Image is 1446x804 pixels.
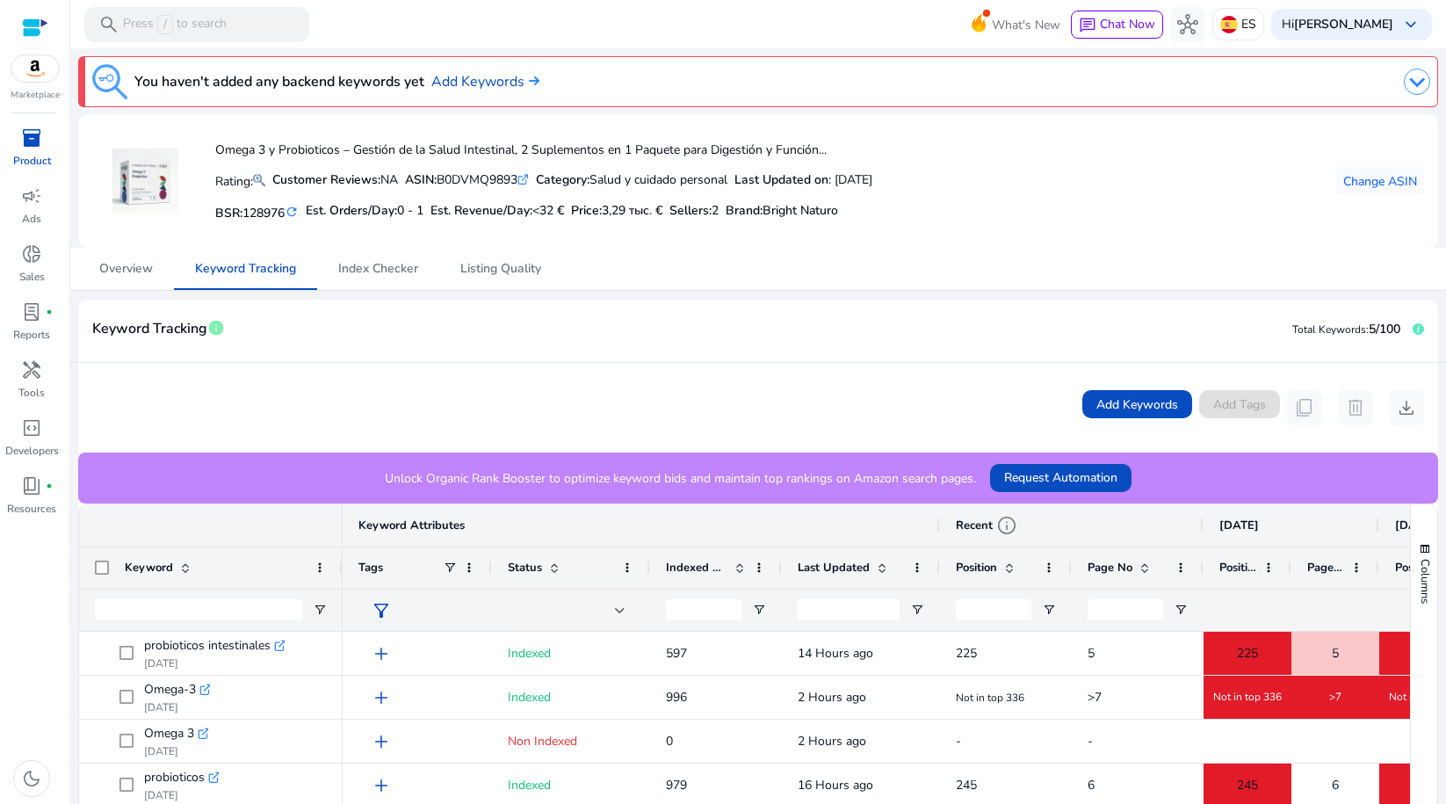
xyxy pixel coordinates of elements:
[21,243,42,264] span: donut_small
[371,731,392,752] span: add
[508,645,551,662] span: Indexed
[1404,69,1430,95] img: dropdown-arrow.svg
[21,185,42,206] span: campaign
[1343,172,1417,191] span: Change ASIN
[21,301,42,322] span: lab_profile
[992,10,1060,40] span: What's New
[1213,690,1282,704] span: Not in top 336
[1088,733,1093,750] span: -
[798,733,866,750] span: 2 Hours ago
[144,677,196,702] span: Omega-3
[524,76,539,86] img: arrow-right.svg
[397,202,423,219] span: 0 - 1
[242,205,285,221] span: 128976
[46,482,53,489] span: fiber_manual_record
[112,148,178,214] img: 71gF4IqqKCL.jpg
[1369,321,1400,337] span: 5/100
[11,89,60,102] p: Marketplace
[532,202,564,219] span: <32 €
[910,603,924,617] button: Open Filter Menu
[508,733,577,750] span: Non Indexed
[92,314,207,344] span: Keyword Tracking
[21,127,42,148] span: inventory_2
[123,15,227,34] p: Press to search
[726,202,760,219] span: Brand
[726,204,838,219] h5: :
[306,204,423,219] h5: Est. Orders/Day:
[21,359,42,380] span: handyman
[371,775,392,796] span: add
[460,263,541,275] span: Listing Quality
[1082,390,1192,418] button: Add Keywords
[405,170,529,189] div: B0DVMQ9893
[46,308,53,315] span: fiber_manual_record
[734,171,828,188] b: Last Updated on
[602,202,662,219] span: 3,29 тыс. €
[956,560,997,576] span: Position
[1389,390,1424,425] button: download
[5,443,59,459] p: Developers
[272,171,380,188] b: Customer Reviews:
[144,788,219,802] p: [DATE]
[405,171,437,188] b: ASIN:
[11,55,59,82] img: amazon.svg
[798,599,900,620] input: Last Updated Filter Input
[431,71,539,92] a: Add Keywords
[215,202,299,221] h5: BSR:
[1170,7,1205,42] button: hub
[385,469,976,488] p: Unlock Organic Rank Booster to optimize keyword bids and maintain top rankings on Amazon search p...
[430,204,564,219] h5: Est. Revenue/Day:
[371,687,392,708] span: add
[1241,9,1256,40] p: ES
[956,599,1031,620] input: Position Filter Input
[798,689,866,706] span: 2 Hours ago
[18,385,45,401] p: Tools
[215,143,872,158] h4: Omega 3 y Probioticos – Gestión de la Salud Intestinal, 2 Suplementos en 1 Paquete para Digestión...
[508,777,551,793] span: Indexed
[1237,635,1258,671] span: 225
[371,643,392,664] span: add
[798,777,873,793] span: 16 Hours ago
[144,700,210,714] p: [DATE]
[1292,322,1369,337] span: Total Keywords:
[21,768,42,789] span: dark_mode
[508,560,542,576] span: Status
[1395,518,1435,533] span: [DATE]
[536,170,727,189] div: Salud y cuidado personal
[1174,603,1188,617] button: Open Filter Menu
[99,263,153,275] span: Overview
[144,634,271,658] span: probioticos intestinales
[134,71,424,92] h3: You haven't added any backend keywords yet
[956,777,977,793] span: 245
[1219,560,1256,576] span: Position
[1237,767,1258,803] span: 245
[285,204,299,221] mat-icon: refresh
[1417,559,1433,604] span: Columns
[207,319,225,337] span: info
[1071,11,1163,39] button: chatChat Now
[956,645,977,662] span: 225
[13,327,50,343] p: Reports
[1336,167,1424,195] button: Change ASIN
[1088,689,1102,706] span: >7
[1088,777,1095,793] span: 6
[571,204,662,219] h5: Price:
[1088,645,1095,662] span: 5
[195,263,296,275] span: Keyword Tracking
[1332,635,1339,671] span: 5
[338,263,418,275] span: Index Checker
[313,603,327,617] button: Open Filter Menu
[1088,560,1132,576] span: Page No
[666,599,741,620] input: Indexed Products Filter Input
[1307,560,1344,576] span: Page No
[1219,518,1259,533] span: [DATE]
[990,464,1131,492] button: Request Automation
[144,721,194,746] span: Omega 3
[1096,395,1178,414] span: Add Keywords
[1396,397,1417,418] span: download
[734,170,872,189] div: : [DATE]
[1395,560,1432,576] span: Position
[763,202,838,219] span: Bright Naturo
[798,645,873,662] span: 14 Hours ago
[358,560,383,576] span: Tags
